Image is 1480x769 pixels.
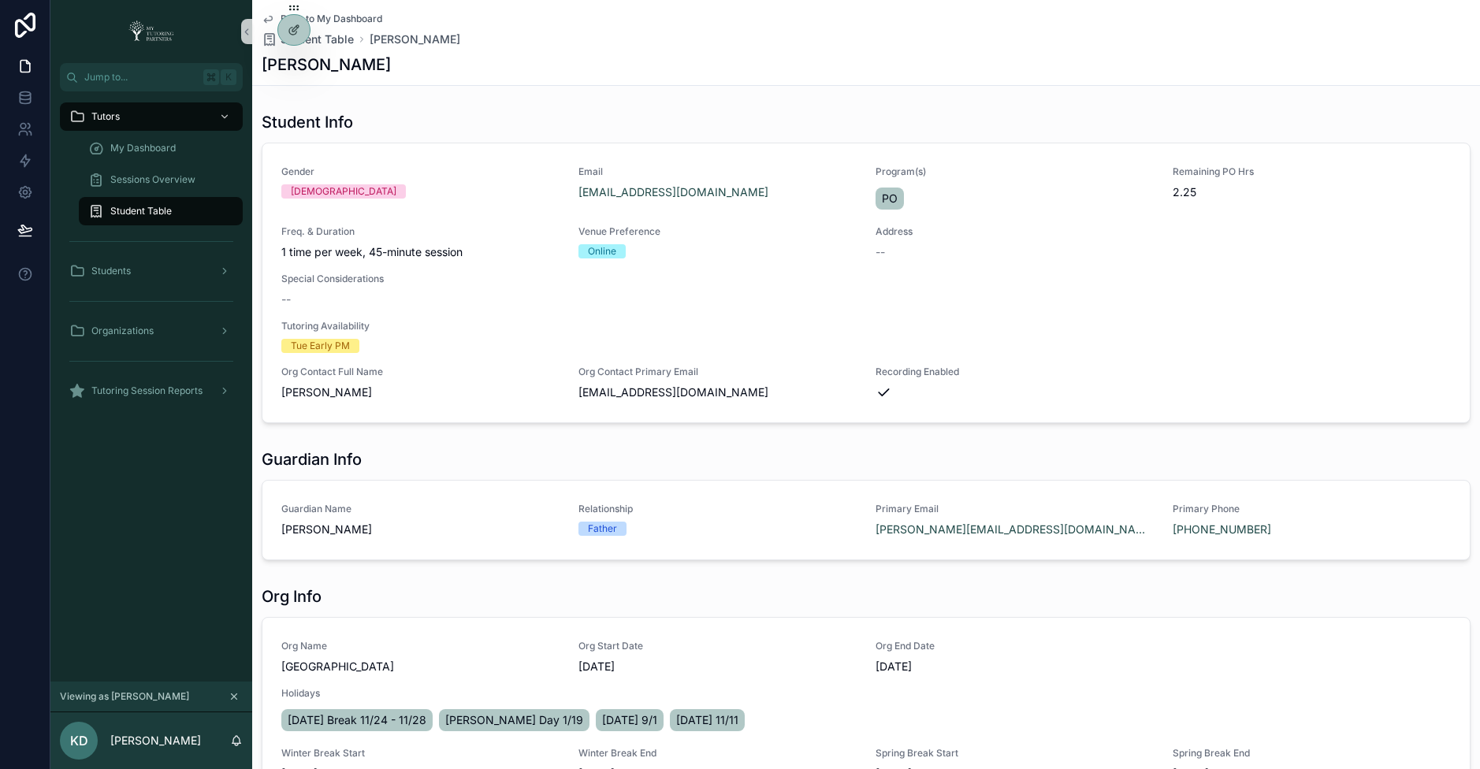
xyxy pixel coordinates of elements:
[70,731,88,750] span: KD
[91,265,131,277] span: Students
[50,91,252,425] div: scrollable content
[60,102,243,131] a: Tutors
[262,32,354,47] a: Student Table
[262,54,391,76] h1: [PERSON_NAME]
[876,747,1154,760] span: Spring Break Start
[91,325,154,337] span: Organizations
[262,585,322,607] h1: Org Info
[110,173,195,186] span: Sessions Overview
[110,733,201,749] p: [PERSON_NAME]
[876,640,1154,652] span: Org End Date
[262,13,382,25] a: Back to My Dashboard
[578,184,768,200] a: [EMAIL_ADDRESS][DOMAIN_NAME]
[79,134,243,162] a: My Dashboard
[281,13,382,25] span: Back to My Dashboard
[882,191,898,206] span: PO
[281,244,560,260] span: 1 time per week, 45-minute session
[91,110,120,123] span: Tutors
[79,165,243,194] a: Sessions Overview
[445,712,583,728] span: [PERSON_NAME] Day 1/19
[281,522,560,537] span: [PERSON_NAME]
[281,503,560,515] span: Guardian Name
[602,712,657,728] span: [DATE] 9/1
[281,747,560,760] span: Winter Break Start
[578,659,857,674] span: [DATE]
[578,225,857,238] span: Venue Preference
[281,659,560,674] span: [GEOGRAPHIC_DATA]
[110,205,172,217] span: Student Table
[281,687,1451,700] span: Holidays
[281,320,1451,332] span: Tutoring Availability
[1173,503,1451,515] span: Primary Phone
[281,292,291,307] span: --
[676,712,738,728] span: [DATE] 11/11
[876,225,1154,238] span: Address
[876,165,1154,178] span: Program(s)
[1173,522,1271,537] a: [PHONE_NUMBER]
[876,659,1154,674] span: [DATE]
[588,522,617,536] div: Father
[578,366,857,378] span: Org Contact Primary Email
[578,640,857,652] span: Org Start Date
[578,165,857,178] span: Email
[876,522,1154,537] a: [PERSON_NAME][EMAIL_ADDRESS][DOMAIN_NAME]
[262,111,353,133] h1: Student Info
[281,384,560,400] span: [PERSON_NAME]
[288,712,426,728] span: [DATE] Break 11/24 - 11/28
[281,165,560,178] span: Gender
[60,317,243,345] a: Organizations
[281,225,560,238] span: Freq. & Duration
[60,257,243,285] a: Students
[222,71,235,84] span: K
[291,339,350,353] div: Tue Early PM
[110,142,176,154] span: My Dashboard
[91,384,203,397] span: Tutoring Session Reports
[1173,165,1451,178] span: Remaining PO Hrs
[79,197,243,225] a: Student Table
[84,71,197,84] span: Jump to...
[60,63,243,91] button: Jump to...K
[370,32,460,47] a: [PERSON_NAME]
[281,32,354,47] span: Student Table
[60,690,189,703] span: Viewing as [PERSON_NAME]
[578,747,857,760] span: Winter Break End
[281,640,560,652] span: Org Name
[124,19,179,44] img: App logo
[262,448,362,470] h1: Guardian Info
[1173,184,1451,200] span: 2.25
[281,273,1451,285] span: Special Considerations
[876,366,1154,378] span: Recording Enabled
[1173,747,1451,760] span: Spring Break End
[578,503,857,515] span: Relationship
[291,184,396,199] div: [DEMOGRAPHIC_DATA]
[588,244,616,258] div: Online
[60,377,243,405] a: Tutoring Session Reports
[876,503,1154,515] span: Primary Email
[876,244,885,260] span: --
[281,366,560,378] span: Org Contact Full Name
[578,384,857,400] span: [EMAIL_ADDRESS][DOMAIN_NAME]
